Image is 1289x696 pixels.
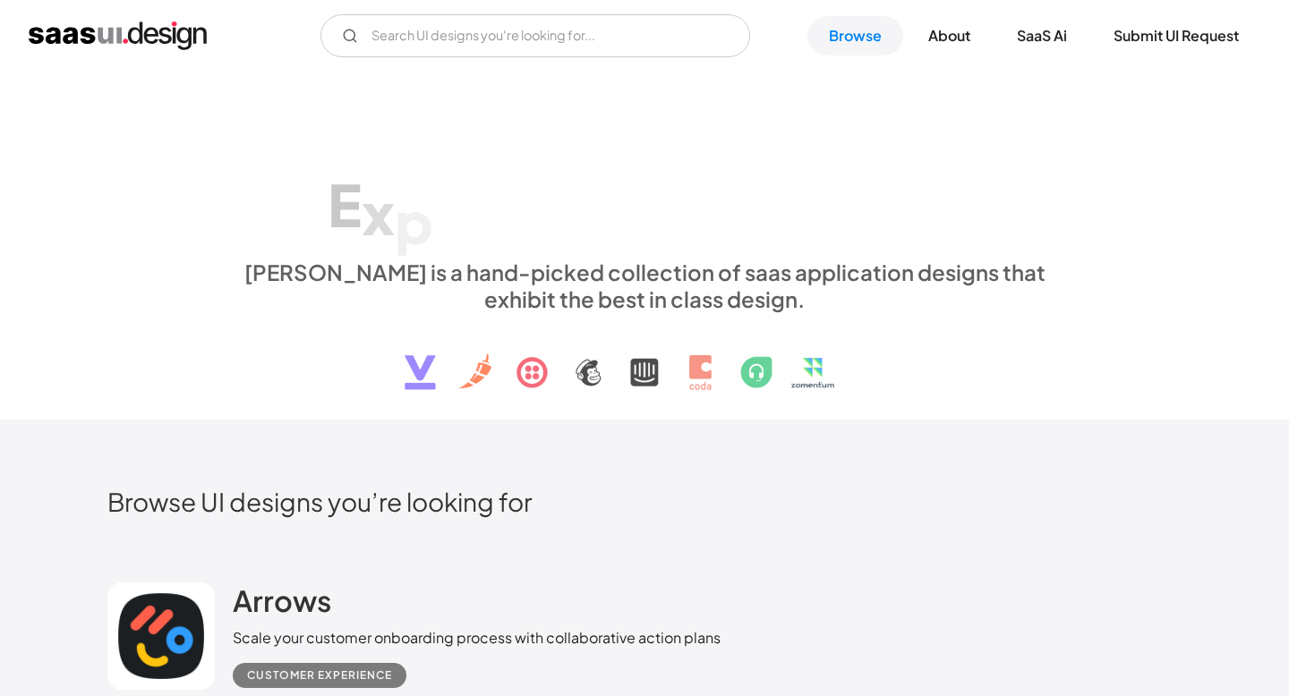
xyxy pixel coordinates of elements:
div: x [362,179,395,248]
a: home [29,21,207,50]
img: text, icon, saas logo [373,312,916,405]
a: About [907,16,992,55]
div: p [395,187,433,256]
div: Customer Experience [247,665,392,686]
div: [PERSON_NAME] is a hand-picked collection of saas application designs that exhibit the best in cl... [233,259,1056,312]
a: Arrows [233,582,331,627]
h2: Browse UI designs you’re looking for [107,486,1182,517]
a: Browse [807,16,903,55]
input: Search UI designs you're looking for... [320,14,750,57]
form: Email Form [320,14,750,57]
h2: Arrows [233,582,331,618]
h1: Explore SaaS UI design patterns & interactions. [233,103,1056,241]
a: SaaS Ai [995,16,1088,55]
div: Scale your customer onboarding process with collaborative action plans [233,627,721,649]
a: Submit UI Request [1092,16,1260,55]
div: E [328,171,362,240]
